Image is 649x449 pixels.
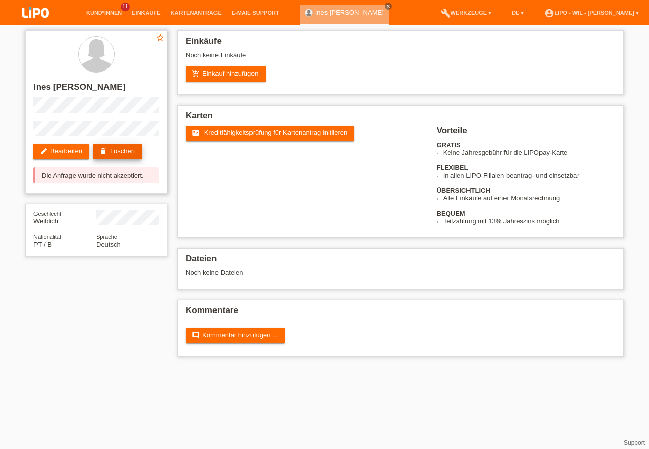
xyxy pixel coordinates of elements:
[437,210,465,217] b: BEQUEM
[127,10,165,16] a: Einkäufe
[186,36,616,51] h2: Einkäufe
[437,126,616,141] h2: Vorteile
[192,129,200,137] i: fact_check
[33,211,61,217] span: Geschlecht
[99,147,107,155] i: delete
[437,187,490,194] b: ÜBERSICHTLICH
[186,305,616,321] h2: Kommentare
[624,439,645,446] a: Support
[40,147,48,155] i: edit
[436,10,497,16] a: buildWerkzeuge ▾
[386,4,391,9] i: close
[81,10,127,16] a: Kund*innen
[93,144,142,159] a: deleteLöschen
[437,164,468,171] b: FLEXIBEL
[186,254,616,269] h2: Dateien
[186,51,616,66] div: Noch keine Einkäufe
[227,10,284,16] a: E-Mail Support
[443,194,616,202] li: Alle Einkäufe auf einer Monatsrechnung
[156,33,165,44] a: star_border
[33,210,96,225] div: Weiblich
[315,9,384,16] a: Ines [PERSON_NAME]
[186,66,266,82] a: add_shopping_cartEinkauf hinzufügen
[186,269,495,277] div: Noch keine Dateien
[10,21,61,28] a: LIPO pay
[192,70,200,78] i: add_shopping_cart
[166,10,227,16] a: Kartenanträge
[204,129,348,136] span: Kreditfähigkeitsprüfung für Kartenantrag initiieren
[544,8,554,18] i: account_circle
[33,82,159,97] h2: Ines [PERSON_NAME]
[443,171,616,179] li: In allen LIPO-Filialen beantrag- und einsetzbar
[539,10,644,16] a: account_circleLIPO - Wil - [PERSON_NAME] ▾
[156,33,165,42] i: star_border
[186,328,285,343] a: commentKommentar hinzufügen ...
[96,234,117,240] span: Sprache
[33,240,52,248] span: Portugal / B / 15.08.2023
[33,144,89,159] a: editBearbeiten
[121,3,130,11] span: 11
[437,141,461,149] b: GRATIS
[441,8,451,18] i: build
[186,126,354,141] a: fact_check Kreditfähigkeitsprüfung für Kartenantrag initiieren
[186,111,616,126] h2: Karten
[33,234,61,240] span: Nationalität
[443,149,616,156] li: Keine Jahresgebühr für die LIPOpay-Karte
[443,217,616,225] li: Teilzahlung mit 13% Jahreszins möglich
[507,10,529,16] a: DE ▾
[33,167,159,183] div: Die Anfrage wurde nicht akzeptiert.
[385,3,392,10] a: close
[192,331,200,339] i: comment
[96,240,121,248] span: Deutsch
